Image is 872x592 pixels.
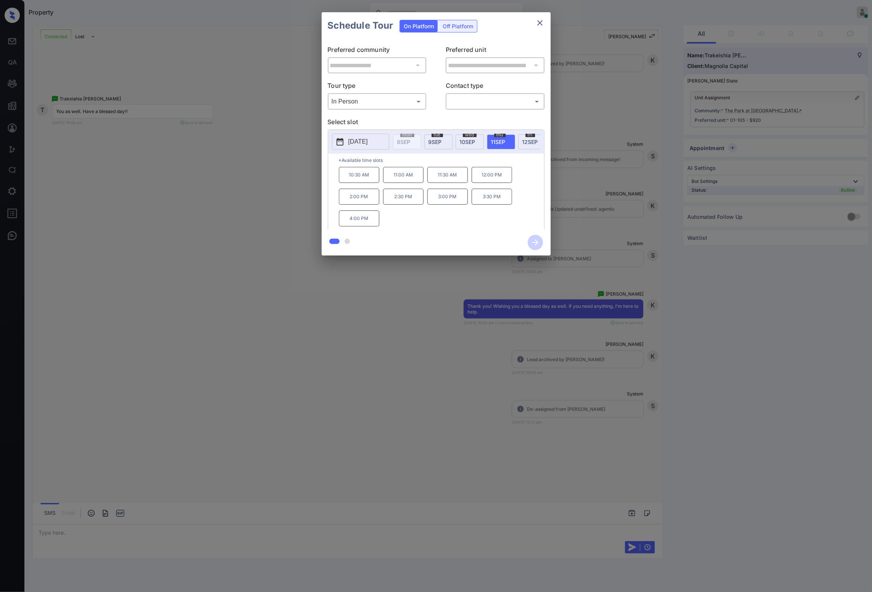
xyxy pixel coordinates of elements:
div: date-select [518,134,546,149]
span: thu [494,133,506,137]
div: On Platform [400,20,438,32]
span: 12 SEP [522,139,538,145]
p: Preferred community [328,45,427,57]
p: *Available time slots [339,154,544,167]
button: close [532,15,548,31]
p: 11:30 AM [427,167,468,183]
div: Off Platform [439,20,477,32]
p: 11:00 AM [383,167,424,183]
span: fri [525,133,535,137]
p: [DATE] [348,137,368,146]
span: tue [432,133,443,137]
span: 10 SEP [460,139,475,145]
div: date-select [456,134,484,149]
span: wed [463,133,477,137]
p: Contact type [446,81,545,93]
p: 2:30 PM [383,189,424,205]
div: date-select [487,134,515,149]
p: 3:30 PM [472,189,512,205]
h2: Schedule Tour [322,12,400,39]
p: Preferred unit [446,45,545,57]
p: 2:00 PM [339,189,379,205]
button: btn-next [523,233,548,252]
p: Tour type [328,81,427,93]
p: 10:30 AM [339,167,379,183]
p: 3:00 PM [427,189,468,205]
p: 12:00 PM [472,167,512,183]
p: 4:00 PM [339,210,379,226]
div: In Person [330,95,425,108]
span: 11 SEP [491,139,506,145]
p: Select slot [328,117,545,129]
div: date-select [424,134,453,149]
span: 9 SEP [429,139,442,145]
button: [DATE] [332,134,389,150]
